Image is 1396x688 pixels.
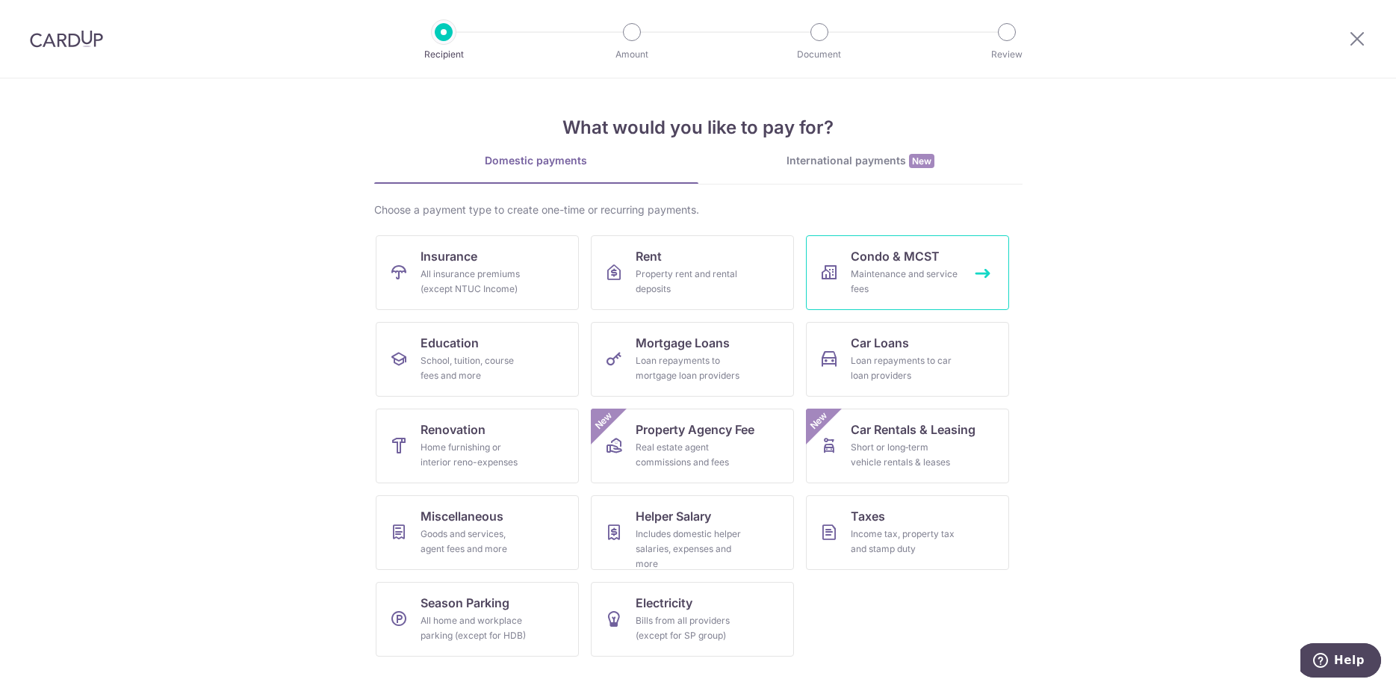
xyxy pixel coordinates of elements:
[374,114,1023,141] h4: What would you like to pay for?
[421,267,528,297] div: All insurance premiums (except NTUC Income)
[636,507,711,525] span: Helper Salary
[34,10,64,24] span: Help
[636,613,743,643] div: Bills from all providers (except for SP group)
[698,153,1023,169] div: International payments
[374,202,1023,217] div: Choose a payment type to create one-time or recurring payments.
[851,421,975,438] span: Car Rentals & Leasing
[421,507,503,525] span: Miscellaneous
[636,594,692,612] span: Electricity
[591,235,794,310] a: RentProperty rent and rental deposits
[591,322,794,397] a: Mortgage LoansLoan repayments to mortgage loan providers
[376,582,579,657] a: Season ParkingAll home and workplace parking (except for HDB)
[636,440,743,470] div: Real estate agent commissions and fees
[421,527,528,557] div: Goods and services, agent fees and more
[374,153,698,168] div: Domestic payments
[806,409,831,433] span: New
[421,440,528,470] div: Home furnishing or interior reno-expenses
[376,495,579,570] a: MiscellaneousGoods and services, agent fees and more
[851,247,940,265] span: Condo & MCST
[591,582,794,657] a: ElectricityBills from all providers (except for SP group)
[636,247,662,265] span: Rent
[577,47,687,62] p: Amount
[421,594,509,612] span: Season Parking
[806,495,1009,570] a: TaxesIncome tax, property tax and stamp duty
[636,353,743,383] div: Loan repayments to mortgage loan providers
[591,495,794,570] a: Helper SalaryIncludes domestic helper salaries, expenses and more
[636,267,743,297] div: Property rent and rental deposits
[851,440,958,470] div: Short or long‑term vehicle rentals & leases
[806,235,1009,310] a: Condo & MCSTMaintenance and service fees
[851,334,909,352] span: Car Loans
[421,613,528,643] div: All home and workplace parking (except for HDB)
[591,409,794,483] a: Property Agency FeeReal estate agent commissions and feesNew
[376,235,579,310] a: InsuranceAll insurance premiums (except NTUC Income)
[851,507,885,525] span: Taxes
[636,527,743,571] div: Includes domestic helper salaries, expenses and more
[636,421,754,438] span: Property Agency Fee
[421,334,479,352] span: Education
[806,409,1009,483] a: Car Rentals & LeasingShort or long‑term vehicle rentals & leasesNew
[421,421,486,438] span: Renovation
[851,267,958,297] div: Maintenance and service fees
[806,322,1009,397] a: Car LoansLoan repayments to car loan providers
[851,527,958,557] div: Income tax, property tax and stamp duty
[909,154,934,168] span: New
[421,353,528,383] div: School, tuition, course fees and more
[851,353,958,383] div: Loan repayments to car loan providers
[1300,643,1381,681] iframe: Opens a widget where you can find more information
[591,409,615,433] span: New
[636,334,730,352] span: Mortgage Loans
[952,47,1062,62] p: Review
[388,47,499,62] p: Recipient
[764,47,875,62] p: Document
[376,322,579,397] a: EducationSchool, tuition, course fees and more
[30,30,103,48] img: CardUp
[421,247,477,265] span: Insurance
[376,409,579,483] a: RenovationHome furnishing or interior reno-expenses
